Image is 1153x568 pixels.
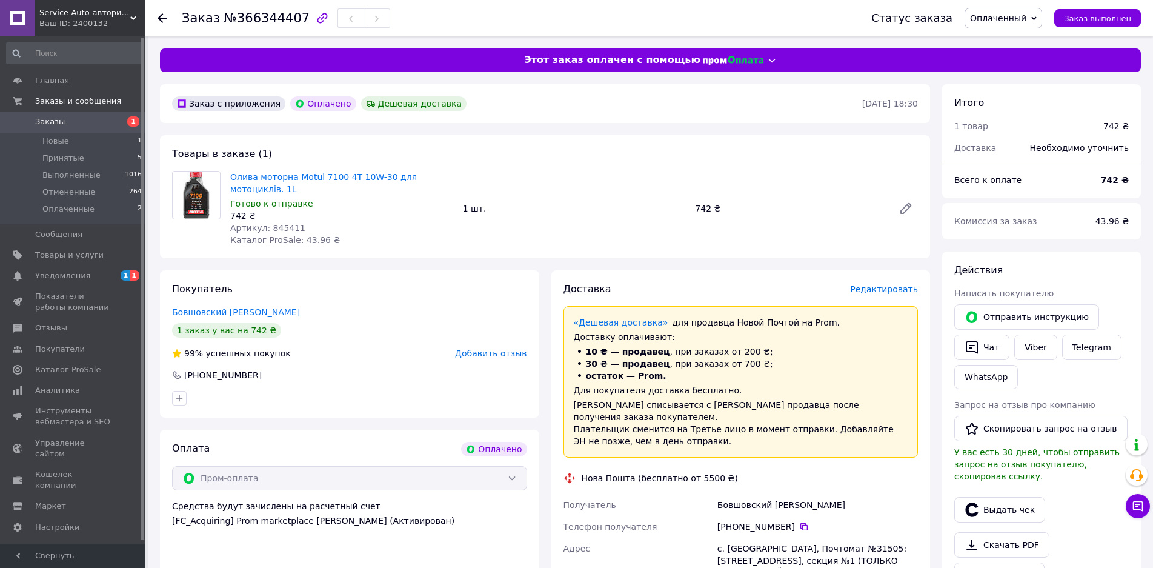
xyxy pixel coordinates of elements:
div: Нова Пошта (бесплатно от 5500 ₴) [579,472,741,484]
div: Оплачено [290,96,356,111]
span: 1 [127,116,139,127]
span: Выполненные [42,170,101,181]
a: Олива моторна Motul 7100 4T 10W-30 для мотоциклів. 1L [230,172,417,194]
span: Получатель [563,500,616,510]
span: 99% [184,349,203,358]
a: Бовшовский [PERSON_NAME] [172,307,300,317]
div: [PHONE_NUMBER] [717,521,918,533]
span: Аналитика [35,385,80,396]
span: Сообщения [35,229,82,240]
span: Оплаченный [970,13,1026,23]
span: Написать покупателю [954,289,1054,298]
li: , при заказах от 200 ₴; [574,346,908,358]
a: Скачать PDF [954,532,1049,558]
div: [FC_Acquiring] Prom marketplace [PERSON_NAME] (Активирован) [172,515,527,527]
span: Доставка [563,283,611,295]
b: 742 ₴ [1101,175,1129,185]
span: №366344407 [224,11,310,25]
span: Действия [954,264,1003,276]
span: 5 [138,153,142,164]
div: успешных покупок [172,347,291,359]
div: 1 шт. [458,200,691,217]
button: Отправить инструкцию [954,304,1099,330]
span: Оплаченные [42,204,95,215]
span: Настройки [35,522,79,533]
span: Готово к отправке [230,199,313,209]
span: Каталог ProSale [35,364,101,375]
span: Товары в заказе (1) [172,148,272,159]
div: Оплачено [461,442,527,456]
span: Товары и услуги [35,250,104,261]
button: Выдать чек [954,497,1045,523]
div: для продавца Новой Почтой на Prom. [574,316,908,329]
span: остаток — Prom. [586,371,666,381]
span: 1 [121,270,130,281]
span: Кошелек компании [35,469,112,491]
span: 264 [129,187,142,198]
span: Адрес [563,544,590,553]
button: Скопировать запрос на отзыв [954,416,1128,441]
time: [DATE] 18:30 [862,99,918,109]
span: Главная [35,75,69,86]
div: Статус заказа [871,12,952,24]
span: Уведомления [35,270,90,281]
div: Дешевая доставка [361,96,467,111]
div: Заказ с приложения [172,96,285,111]
span: 2 [138,204,142,215]
span: Этот заказ оплачен с помощью [524,53,700,67]
a: WhatsApp [954,365,1018,389]
span: Покупатели [35,344,85,355]
div: Вернуться назад [158,12,167,24]
span: 1016 [125,170,142,181]
span: Управление сайтом [35,438,112,459]
div: 742 ₴ [690,200,889,217]
span: Каталог ProSale: 43.96 ₴ [230,235,340,245]
div: 1 заказ у вас на 742 ₴ [172,323,281,338]
a: Viber [1014,335,1057,360]
span: Покупатель [172,283,233,295]
span: У вас есть 30 дней, чтобы отправить запрос на отзыв покупателю, скопировав ссылку. [954,447,1120,481]
span: Показатели работы компании [35,291,112,313]
span: Заказы [35,116,65,127]
span: Заказы и сообщения [35,96,121,107]
div: Средства будут зачислены на расчетный счет [172,500,527,527]
img: Олива моторна Motul 7100 4T 10W-30 для мотоциклів. 1L [183,172,210,219]
span: Service-Auto-авторизированная точка продажи продукции компании MOTUL [39,7,130,18]
button: Чат с покупателем [1126,494,1150,518]
li: , при заказах от 700 ₴; [574,358,908,370]
div: Для покупателя доставка бесплатно. [574,384,908,396]
span: Новые [42,136,69,147]
span: Отзывы [35,322,67,333]
a: Редактировать [894,196,918,221]
a: «Дешевая доставка» [574,318,668,327]
span: Телефон получателя [563,522,657,532]
input: Поиск [6,42,143,64]
span: Добавить отзыв [455,349,527,358]
span: Всего к оплате [954,175,1022,185]
div: [PERSON_NAME] списывается с [PERSON_NAME] продавца после получения заказа покупателем. Плательщик... [574,399,908,447]
span: Запрос на отзыв про компанию [954,400,1095,410]
span: Отмененные [42,187,95,198]
button: Чат [954,335,1009,360]
span: Заказ выполнен [1064,14,1131,23]
span: Маркет [35,501,66,512]
div: Доставку оплачивают: [574,331,908,343]
a: Telegram [1062,335,1121,360]
div: Бовшовский [PERSON_NAME] [715,494,920,516]
div: [PHONE_NUMBER] [183,369,263,381]
span: 30 ₴ — продавец [586,359,670,369]
div: 742 ₴ [230,210,453,222]
span: 1 [138,136,142,147]
span: Редактировать [850,284,918,294]
div: 742 ₴ [1103,120,1129,132]
span: Принятые [42,153,84,164]
button: Заказ выполнен [1054,9,1141,27]
span: 1 товар [954,121,988,131]
span: 10 ₴ — продавец [586,347,670,356]
div: Необходимо уточнить [1023,135,1136,161]
span: Комиссия за заказ [954,216,1037,226]
span: Оплата [172,443,210,454]
span: Артикул: 845411 [230,223,305,233]
span: Заказ [182,11,220,25]
span: 43.96 ₴ [1095,216,1129,226]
